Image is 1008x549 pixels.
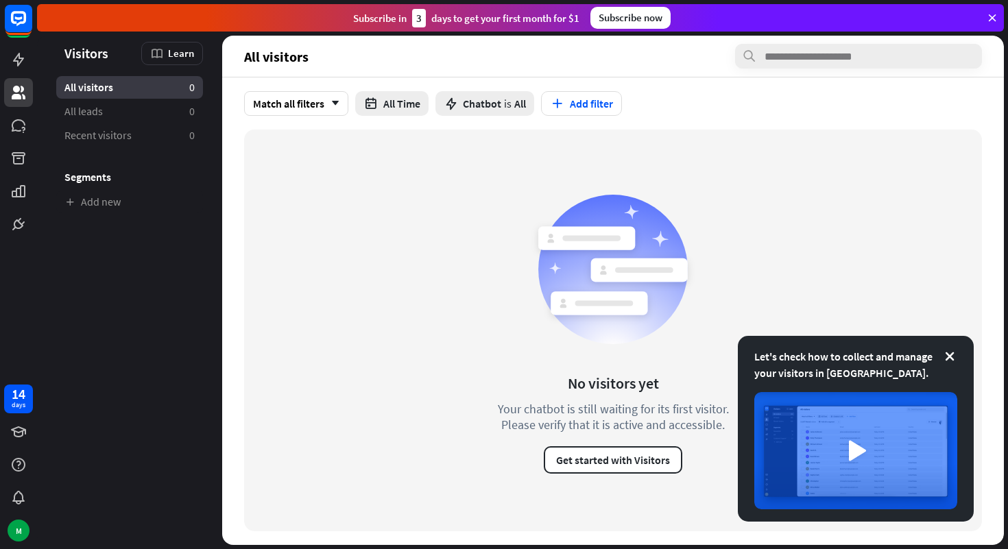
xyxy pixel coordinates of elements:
[64,128,132,143] span: Recent visitors
[590,7,671,29] div: Subscribe now
[189,80,195,95] aside: 0
[4,385,33,413] a: 14 days
[64,104,103,119] span: All leads
[504,97,512,110] span: is
[189,128,195,143] aside: 0
[353,9,579,27] div: Subscribe in days to get your first month for $1
[244,49,309,64] span: All visitors
[168,47,194,60] span: Learn
[568,374,659,393] div: No visitors yet
[244,91,348,116] div: Match all filters
[541,91,622,116] button: Add filter
[412,9,426,27] div: 3
[8,520,29,541] div: M
[56,100,203,123] a: All leads 0
[544,446,682,474] button: Get started with Visitors
[754,348,957,381] div: Let's check how to collect and manage your visitors in [GEOGRAPHIC_DATA].
[355,91,429,116] button: All Time
[754,392,957,509] img: image
[514,97,526,110] span: All
[189,104,195,119] aside: 0
[11,5,52,47] button: Open LiveChat chat widget
[12,400,25,410] div: days
[324,99,339,108] i: arrow_down
[12,388,25,400] div: 14
[56,124,203,147] a: Recent visitors 0
[472,401,754,432] div: Your chatbot is still waiting for its first visitor. Please verify that it is active and accessible.
[56,170,203,184] h3: Segments
[64,45,108,61] span: Visitors
[56,191,203,213] a: Add new
[64,80,113,95] span: All visitors
[463,97,501,110] span: Chatbot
